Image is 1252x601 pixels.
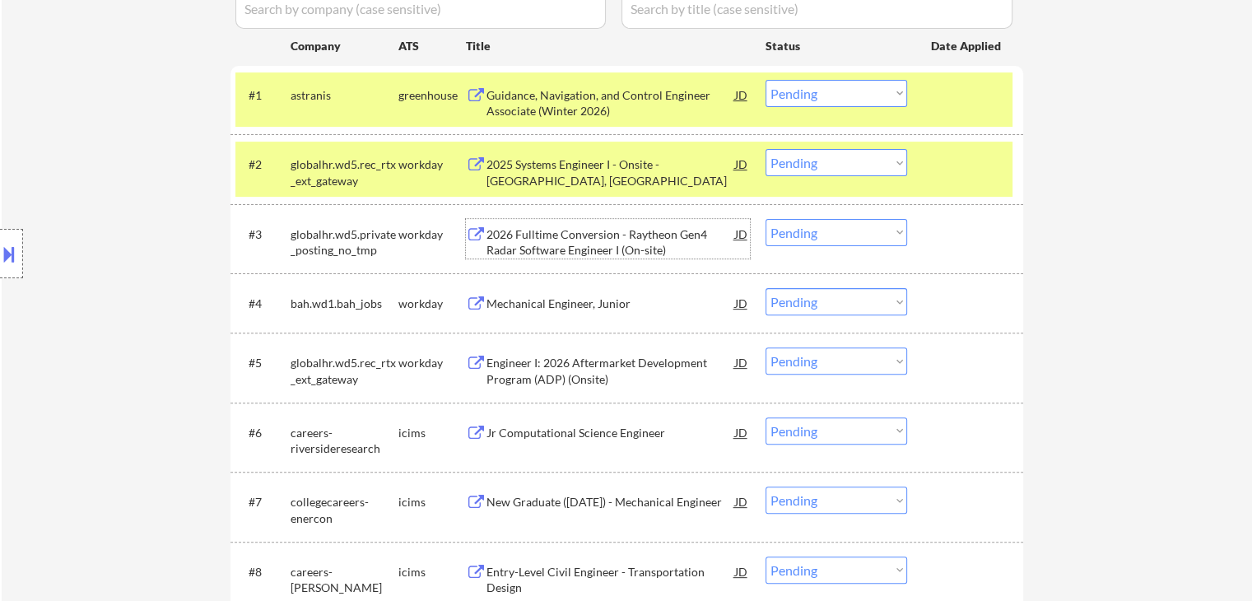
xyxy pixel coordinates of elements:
[733,557,750,586] div: JD
[486,87,735,119] div: Guidance, Navigation, and Control Engineer Associate (Winter 2026)
[398,226,466,243] div: workday
[466,38,750,54] div: Title
[249,494,277,510] div: #7
[291,226,398,259] div: globalhr.wd5.private_posting_no_tmp
[931,38,1003,54] div: Date Applied
[733,219,750,249] div: JD
[398,156,466,173] div: workday
[398,494,466,510] div: icims
[766,30,907,60] div: Status
[398,87,466,104] div: greenhouse
[249,87,277,104] div: #1
[486,425,735,441] div: Jr Computational Science Engineer
[291,38,398,54] div: Company
[291,494,398,526] div: collegecareers-enercon
[249,425,277,441] div: #6
[486,226,735,259] div: 2026 Fulltime Conversion - Raytheon Gen4 Radar Software Engineer I (On-site)
[249,564,277,580] div: #8
[398,296,466,312] div: workday
[398,564,466,580] div: icims
[291,87,398,104] div: astranis
[291,564,398,596] div: careers-[PERSON_NAME]
[733,288,750,318] div: JD
[398,355,466,371] div: workday
[733,417,750,447] div: JD
[486,494,735,510] div: New Graduate ([DATE]) - Mechanical Engineer
[733,487,750,516] div: JD
[733,80,750,109] div: JD
[398,425,466,441] div: icims
[733,149,750,179] div: JD
[486,564,735,596] div: Entry-Level Civil Engineer - Transportation Design
[291,425,398,457] div: careers-riversideresearch
[291,355,398,387] div: globalhr.wd5.rec_rtx_ext_gateway
[733,347,750,377] div: JD
[486,156,735,189] div: 2025 Systems Engineer I - Onsite - [GEOGRAPHIC_DATA], [GEOGRAPHIC_DATA]
[291,296,398,312] div: bah.wd1.bah_jobs
[398,38,466,54] div: ATS
[486,296,735,312] div: Mechanical Engineer, Junior
[291,156,398,189] div: globalhr.wd5.rec_rtx_ext_gateway
[486,355,735,387] div: Engineer I: 2026 Aftermarket Development Program (ADP) (Onsite)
